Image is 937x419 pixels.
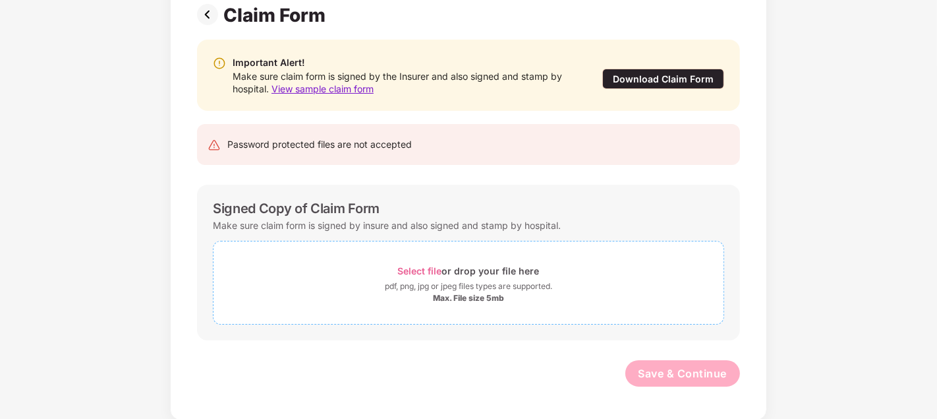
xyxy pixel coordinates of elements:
span: View sample claim form [271,83,374,94]
img: svg+xml;base64,PHN2ZyBpZD0iV2FybmluZ18tXzIweDIwIiBkYXRhLW5hbWU9Ildhcm5pbmcgLSAyMHgyMCIgeG1sbnM9Im... [213,57,226,70]
img: svg+xml;base64,PHN2ZyBpZD0iUHJldi0zMngzMiIgeG1sbnM9Imh0dHA6Ly93d3cudzMub3JnLzIwMDAvc3ZnIiB3aWR0aD... [197,4,223,25]
div: Make sure claim form is signed by insure and also signed and stamp by hospital. [213,216,561,234]
div: pdf, png, jpg or jpeg files types are supported. [385,280,552,293]
div: Important Alert! [233,55,575,70]
span: Select fileor drop your file herepdf, png, jpg or jpeg files types are supported.Max. File size 5mb [213,251,724,314]
div: Signed Copy of Claim Form [213,201,380,216]
div: Claim Form [223,4,331,26]
img: svg+xml;base64,PHN2ZyB4bWxucz0iaHR0cDovL3d3dy53My5vcmcvMjAwMC9zdmciIHdpZHRoPSIyNCIgaGVpZ2h0PSIyNC... [208,139,221,152]
div: Make sure claim form is signed by the Insurer and also signed and stamp by hospital. [233,70,575,95]
div: or drop your file here [398,262,540,280]
button: Save & Continue [625,360,741,387]
span: Select file [398,265,442,276]
div: Max. File size 5mb [433,293,504,304]
div: Download Claim Form [602,69,724,89]
div: Password protected files are not accepted [227,137,412,152]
